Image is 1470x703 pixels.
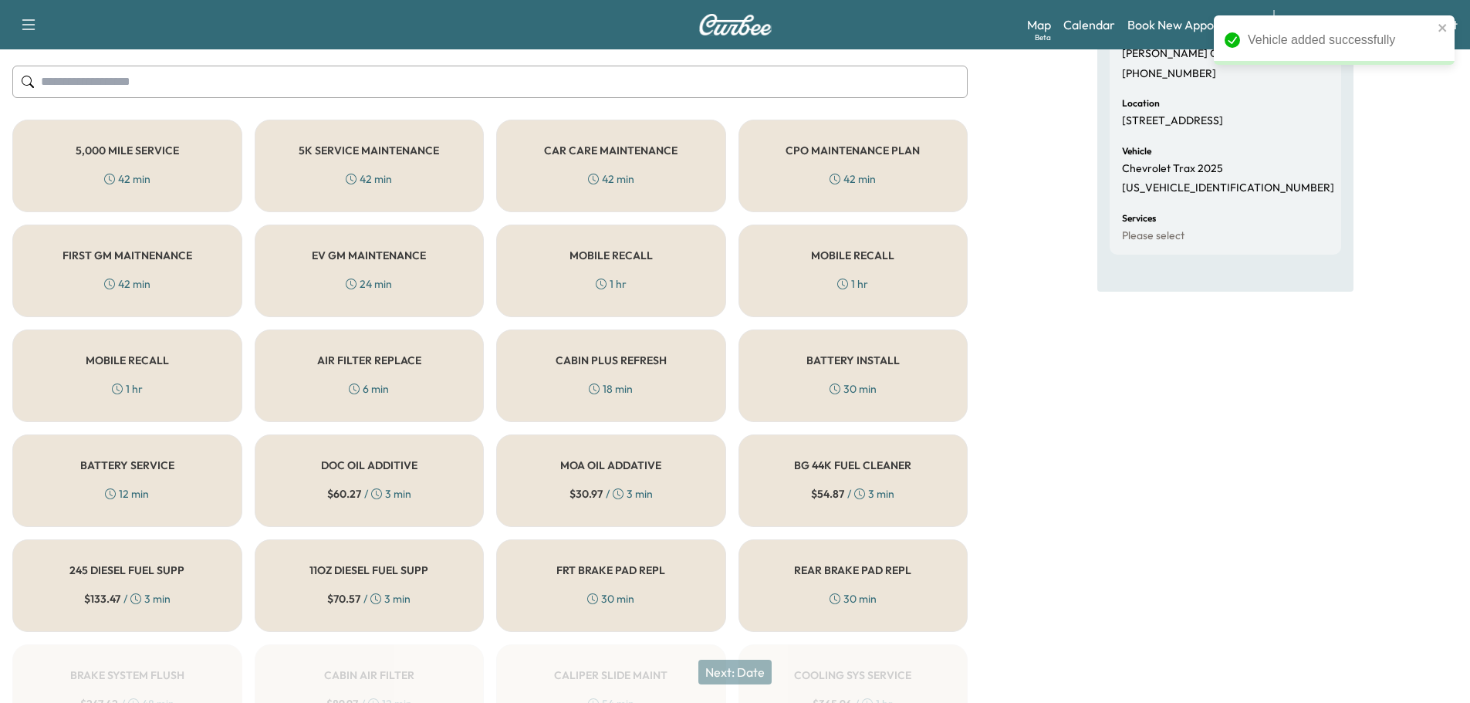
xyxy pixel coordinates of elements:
[698,14,772,35] img: Curbee Logo
[321,460,417,471] h5: DOC OIL ADDITIVE
[544,145,678,156] h5: CAR CARE MAINTENANCE
[1122,47,1248,61] p: [PERSON_NAME] Orgaski
[84,591,171,607] div: / 3 min
[794,565,911,576] h5: REAR BRAKE PAD REPL
[1122,99,1160,108] h6: Location
[312,250,426,261] h5: EV GM MAINTENANCE
[837,276,868,292] div: 1 hr
[811,486,894,502] div: / 3 min
[86,355,169,366] h5: MOBILE RECALL
[556,565,665,576] h5: FRT BRAKE PAD REPL
[830,171,876,187] div: 42 min
[76,145,179,156] h5: 5,000 MILE SERVICE
[317,355,421,366] h5: AIR FILTER REPLACE
[811,486,844,502] span: $ 54.87
[560,460,661,471] h5: MOA OIL ADDATIVE
[588,171,634,187] div: 42 min
[327,486,411,502] div: / 3 min
[1063,15,1115,34] a: Calendar
[1122,214,1156,223] h6: Services
[1122,67,1216,81] p: [PHONE_NUMBER]
[1122,162,1223,176] p: Chevrolet Trax 2025
[806,355,900,366] h5: BATTERY INSTALL
[1122,181,1334,195] p: [US_VEHICLE_IDENTIFICATION_NUMBER]
[1122,229,1184,243] p: Please select
[830,591,877,607] div: 30 min
[1127,15,1258,34] a: Book New Appointment
[596,276,627,292] div: 1 hr
[327,486,361,502] span: $ 60.27
[105,486,149,502] div: 12 min
[112,381,143,397] div: 1 hr
[1122,147,1151,156] h6: Vehicle
[811,250,894,261] h5: MOBILE RECALL
[1122,114,1223,128] p: [STREET_ADDRESS]
[589,381,633,397] div: 18 min
[587,591,634,607] div: 30 min
[69,565,184,576] h5: 245 DIESEL FUEL SUPP
[327,591,411,607] div: / 3 min
[104,171,150,187] div: 42 min
[1248,31,1433,49] div: Vehicle added successfully
[1027,15,1051,34] a: MapBeta
[830,381,877,397] div: 30 min
[104,276,150,292] div: 42 min
[309,565,428,576] h5: 11OZ DIESEL FUEL SUPP
[569,486,653,502] div: / 3 min
[786,145,920,156] h5: CPO MAINTENANCE PLAN
[794,460,911,471] h5: BG 44K FUEL CLEANER
[346,276,392,292] div: 24 min
[349,381,389,397] div: 6 min
[556,355,667,366] h5: CABIN PLUS REFRESH
[299,145,439,156] h5: 5K SERVICE MAINTENANCE
[63,250,192,261] h5: FIRST GM MAITNENANCE
[84,591,120,607] span: $ 133.47
[80,460,174,471] h5: BATTERY SERVICE
[569,486,603,502] span: $ 30.97
[569,250,653,261] h5: MOBILE RECALL
[346,171,392,187] div: 42 min
[1438,22,1448,34] button: close
[327,591,360,607] span: $ 70.57
[1035,32,1051,43] div: Beta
